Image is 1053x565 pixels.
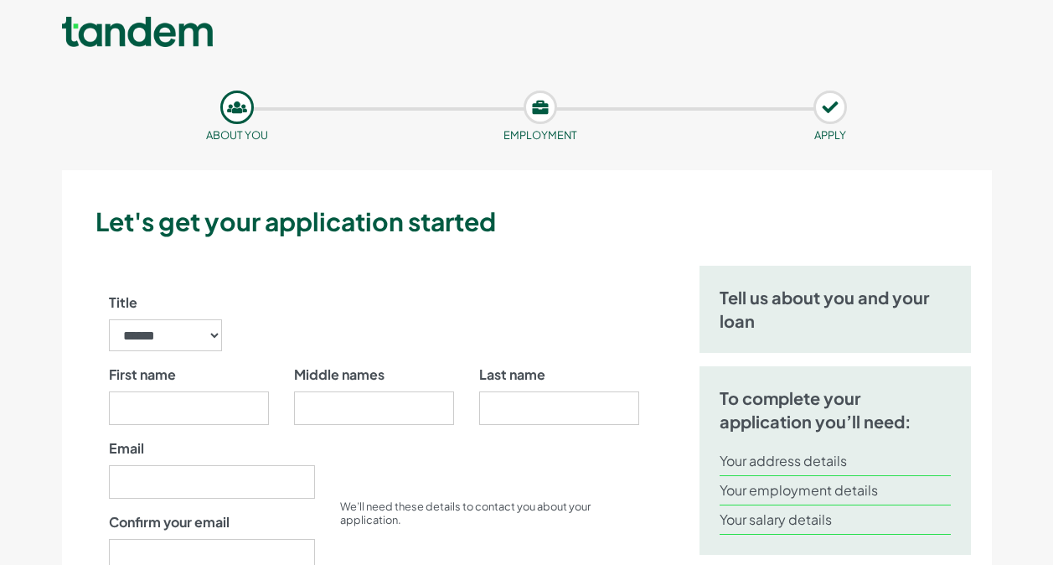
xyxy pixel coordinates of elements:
label: Last name [479,365,545,385]
li: Your address details [720,447,952,476]
label: Middle names [294,365,385,385]
h5: To complete your application you’ll need: [720,386,952,433]
label: Title [109,293,137,313]
label: First name [109,365,176,385]
small: APPLY [814,128,846,142]
small: Employment [503,128,577,142]
h3: Let's get your application started [95,204,985,239]
h5: Tell us about you and your loan [720,286,952,333]
small: About you [206,128,268,142]
label: Confirm your email [109,512,230,532]
label: Email [109,438,144,459]
li: Your employment details [720,476,952,505]
li: Your salary details [720,505,952,535]
small: We’ll need these details to contact you about your application. [340,500,591,526]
